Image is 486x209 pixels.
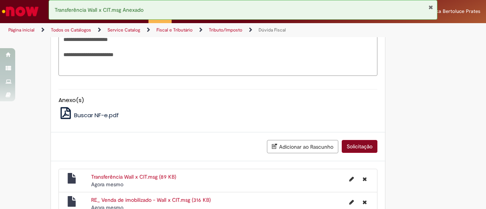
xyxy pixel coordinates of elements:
span: Transferência Wall x CIT.msg Anexado [55,6,144,13]
span: Waleska Bertoluce Prates [423,8,480,14]
button: Editar nome de arquivo RE_ Venda de imobilizado - Wall x CIT.msg [345,196,358,208]
a: Tributo/Imposto [209,27,242,33]
a: Fiscal e Tributário [156,27,193,33]
img: ServiceNow [1,4,40,19]
a: Todos os Catálogos [51,27,91,33]
ul: Trilhas de página [6,23,318,37]
a: Buscar NF-e.pdf [58,111,119,119]
time: 29/09/2025 08:16:55 [91,181,123,188]
a: Dúvida Fiscal [259,27,286,33]
textarea: Descrição [58,10,377,76]
a: Transferência Wall x CIT.msg (89 KB) [91,173,176,180]
a: Service Catalog [107,27,140,33]
h5: Anexo(s) [58,97,377,104]
button: Solicitação [342,140,377,153]
span: Buscar NF-e.pdf [74,111,119,119]
button: Excluir Transferência Wall x CIT.msg [358,173,371,185]
button: Fechar Notificação [428,4,433,10]
button: Adicionar ao Rascunho [267,140,338,153]
button: Excluir RE_ Venda de imobilizado - Wall x CIT.msg [358,196,371,208]
a: RE_ Venda de imobilizado - Wall x CIT.msg (316 KB) [91,196,211,203]
a: Página inicial [8,27,35,33]
span: Agora mesmo [91,181,123,188]
button: Editar nome de arquivo Transferência Wall x CIT.msg [345,173,358,185]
